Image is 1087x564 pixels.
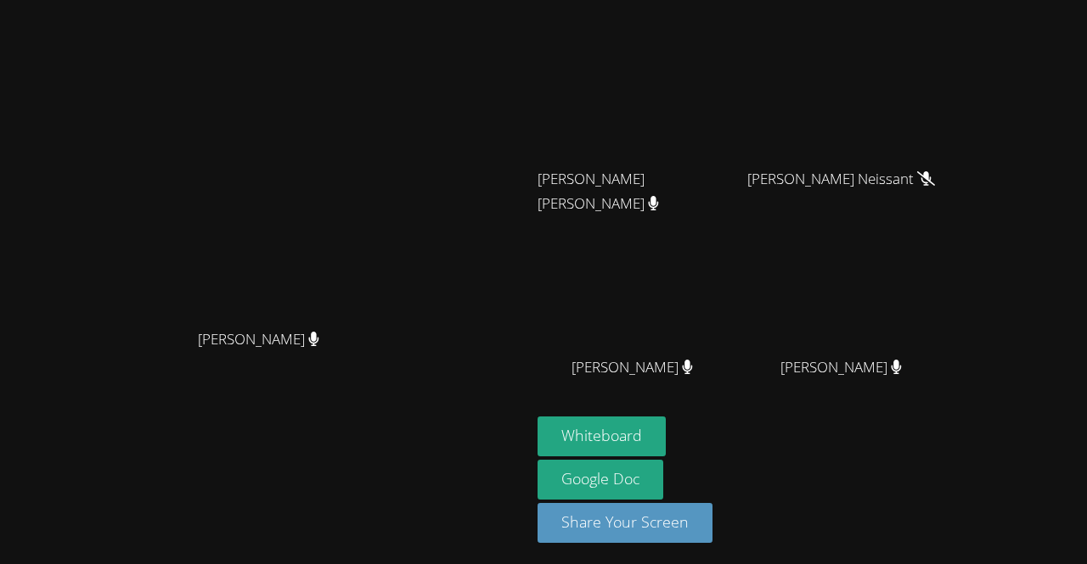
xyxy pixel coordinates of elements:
button: Share Your Screen [538,503,712,543]
a: Google Doc [538,460,663,500]
button: Whiteboard [538,416,666,456]
span: [PERSON_NAME] Neissant [747,167,935,192]
span: [PERSON_NAME] [572,355,693,380]
span: [PERSON_NAME] [PERSON_NAME] [538,167,726,216]
span: [PERSON_NAME] [780,355,902,380]
span: [PERSON_NAME] [198,327,319,352]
